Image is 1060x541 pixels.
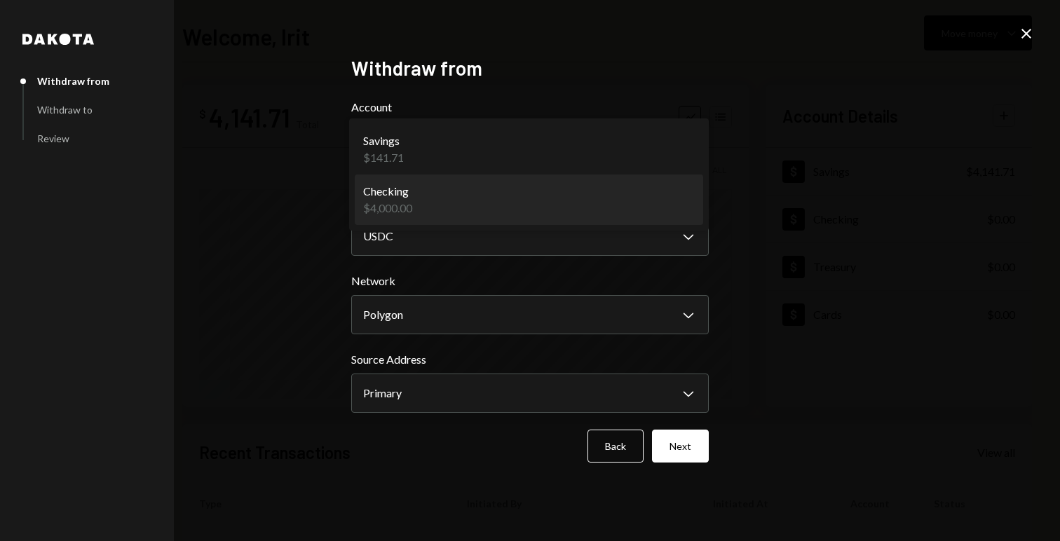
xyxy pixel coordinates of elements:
div: Checking [363,183,412,200]
div: $141.71 [363,149,404,166]
button: Network [351,295,709,334]
label: Account [351,99,709,116]
button: Back [587,430,644,463]
div: $4,000.00 [363,200,412,217]
div: Savings [363,132,404,149]
div: Review [37,132,69,144]
label: Source Address [351,351,709,368]
h2: Withdraw from [351,55,709,82]
label: Network [351,273,709,289]
div: Withdraw from [37,75,109,87]
button: Asset [351,217,709,256]
div: Withdraw to [37,104,93,116]
button: Next [652,430,709,463]
button: Source Address [351,374,709,413]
